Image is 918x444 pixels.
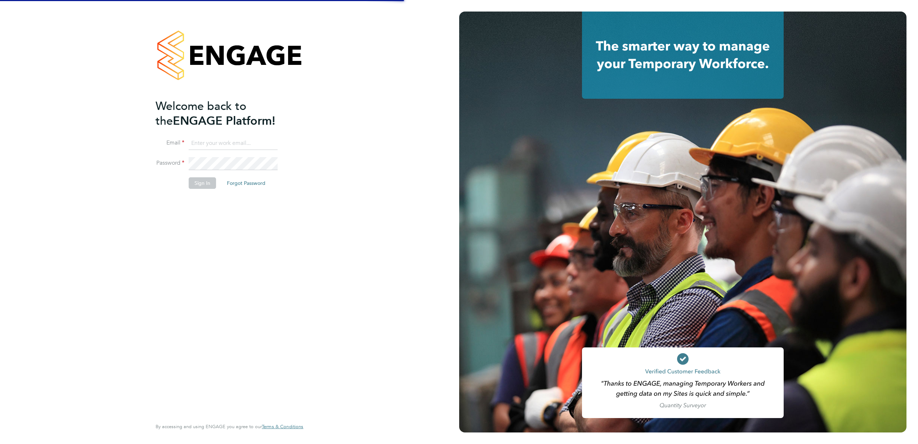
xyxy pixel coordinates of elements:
span: Welcome back to the [156,99,246,128]
button: Sign In [189,177,216,189]
label: Password [156,159,184,167]
a: Terms & Conditions [262,424,303,430]
label: Email [156,139,184,147]
button: Forgot Password [221,177,271,189]
input: Enter your work email... [189,137,278,150]
h2: ENGAGE Platform! [156,99,296,128]
span: By accessing and using ENGAGE you agree to our [156,423,303,430]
